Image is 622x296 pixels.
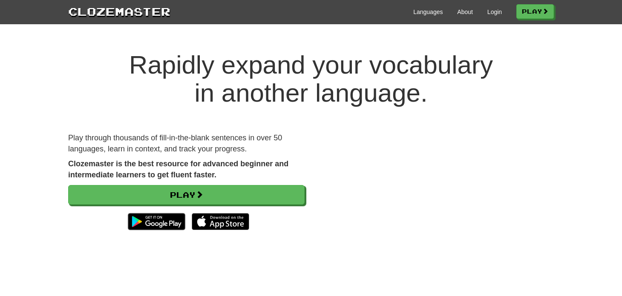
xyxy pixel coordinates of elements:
img: Get it on Google Play [124,209,190,234]
img: Download_on_the_App_Store_Badge_US-UK_135x40-25178aeef6eb6b83b96f5f2d004eda3bffbb37122de64afbaef7... [192,213,249,230]
a: Clozemaster [68,3,170,19]
a: About [457,8,473,16]
a: Play [516,4,554,19]
a: Play [68,185,305,205]
a: Login [487,8,502,16]
strong: Clozemaster is the best resource for advanced beginner and intermediate learners to get fluent fa... [68,159,288,179]
p: Play through thousands of fill-in-the-blank sentences in over 50 languages, learn in context, and... [68,133,305,154]
a: Languages [413,8,443,16]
